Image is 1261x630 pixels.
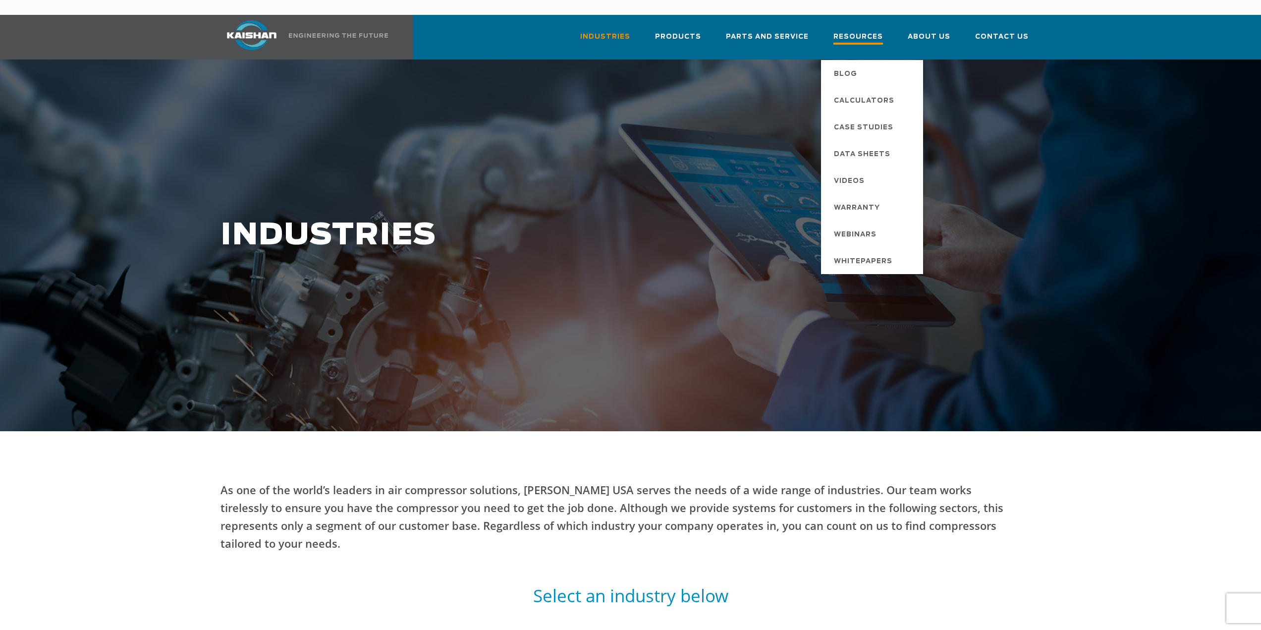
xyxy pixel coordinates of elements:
[975,31,1029,43] span: Contact Us
[834,93,894,110] span: Calculators
[726,31,809,43] span: Parts and Service
[580,24,630,57] a: Industries
[220,481,1007,552] p: As one of the world’s leaders in air compressor solutions, [PERSON_NAME] USA serves the needs of ...
[834,66,857,83] span: Blog
[975,24,1029,57] a: Contact Us
[215,15,390,59] a: Kaishan USA
[834,200,880,217] span: Warranty
[824,60,923,87] a: Blog
[220,584,1041,607] h5: Select an industry below
[908,31,950,43] span: About Us
[655,24,701,57] a: Products
[833,31,883,45] span: Resources
[824,247,923,274] a: Whitepapers
[215,20,289,50] img: kaishan logo
[834,253,892,270] span: Whitepapers
[834,119,893,136] span: Case Studies
[220,219,902,252] h1: INDUSTRIES
[833,24,883,59] a: Resources
[824,87,923,114] a: Calculators
[580,31,630,43] span: Industries
[908,24,950,57] a: About Us
[834,173,865,190] span: Videos
[834,227,877,243] span: Webinars
[726,24,809,57] a: Parts and Service
[824,114,923,140] a: Case Studies
[655,31,701,43] span: Products
[824,194,923,221] a: Warranty
[824,167,923,194] a: Videos
[289,33,388,38] img: Engineering the future
[824,221,923,247] a: Webinars
[824,140,923,167] a: Data Sheets
[834,146,890,163] span: Data Sheets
